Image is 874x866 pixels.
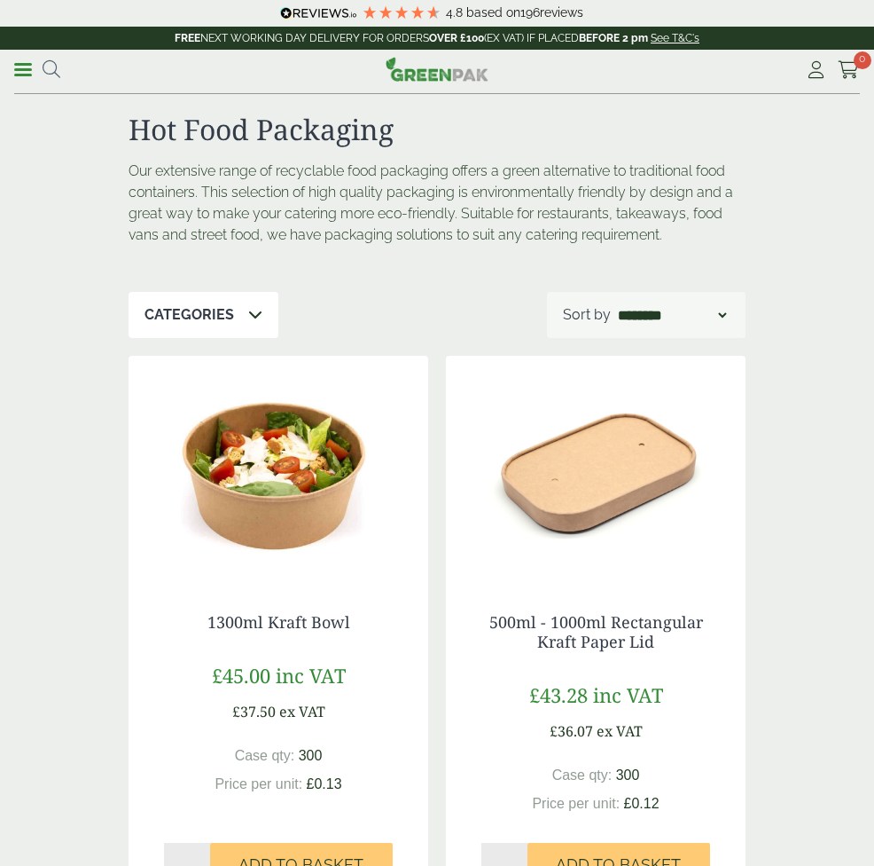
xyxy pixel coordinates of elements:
[446,356,745,578] img: 2723006 Paper Lid for Rectangular Kraft Bowl v1
[215,776,302,791] span: Price per unit:
[540,5,583,20] span: reviews
[563,304,611,326] p: Sort by
[280,7,357,20] img: REVIEWS.io
[175,32,200,44] strong: FREE
[144,304,234,326] p: Categories
[624,796,659,811] span: £0.12
[616,768,640,783] span: 300
[232,702,276,721] span: £37.50
[276,662,346,689] span: inc VAT
[805,61,827,79] i: My Account
[520,5,540,20] span: 196
[129,262,130,264] p: [URL][DOMAIN_NAME]
[579,32,648,44] strong: BEFORE 2 pm
[532,796,620,811] span: Price per unit:
[489,611,703,652] a: 500ml - 1000ml Rectangular Kraft Paper Lid
[550,721,593,741] span: £36.07
[552,768,613,783] span: Case qty:
[279,702,325,721] span: ex VAT
[838,61,860,79] i: Cart
[129,356,428,578] img: Kraft Bowl 1300ml with Ceaser Salad
[235,748,295,763] span: Case qty:
[446,5,466,20] span: 4.8
[299,748,323,763] span: 300
[386,57,488,82] img: GreenPak Supplies
[212,662,270,689] span: £45.00
[429,32,484,44] strong: OVER £100
[207,611,350,633] a: 1300ml Kraft Bowl
[838,57,860,83] a: 0
[651,32,699,44] a: See T&C's
[129,113,745,146] h1: Hot Food Packaging
[466,5,520,20] span: Based on
[362,4,441,20] div: 4.79 Stars
[129,161,745,246] p: Our extensive range of recyclable food packaging offers a green alternative to traditional food c...
[307,776,342,791] span: £0.13
[529,681,588,708] span: £43.28
[854,51,871,69] span: 0
[593,681,663,708] span: inc VAT
[614,304,730,326] select: Shop order
[597,721,643,741] span: ex VAT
